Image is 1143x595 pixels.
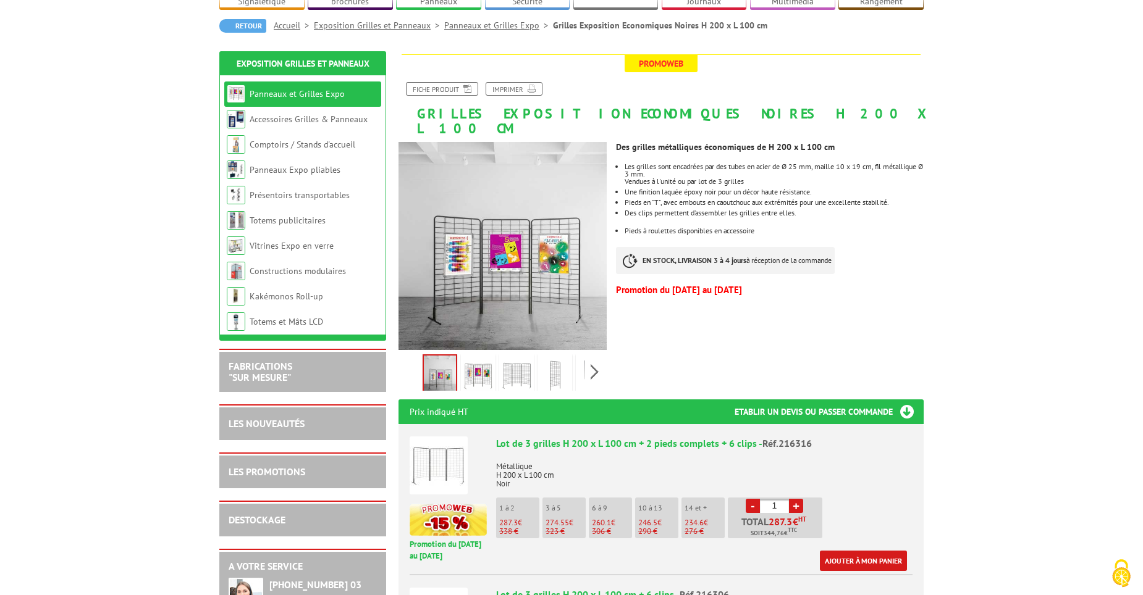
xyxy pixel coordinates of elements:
[227,110,245,128] img: Accessoires Grilles & Panneaux
[237,58,369,69] a: Exposition Grilles et Panneaux
[219,19,266,33] a: Retour
[616,247,835,274] p: à réception de la commande
[227,135,245,154] img: Comptoirs / Stands d'accueil
[735,399,924,424] h3: Etablir un devis ou passer commande
[424,356,456,394] img: grilles_exposition_economiques_216316_216306_216016_216116.jpg
[502,357,531,395] img: lot_3_grilles_pieds_complets_216316.jpg
[496,436,913,451] div: Lot de 3 grilles H 200 x L 100 cm + 2 pieds complets + 6 clips -
[546,504,586,512] p: 3 à 5
[553,19,767,31] li: Grilles Exposition Economiques Noires H 200 x L 100 cm
[762,437,812,449] span: Réf.216316
[625,188,924,196] li: Une finition laquée époxy noir pour un décor haute résistance.
[685,527,725,536] p: 276 €
[546,518,586,527] p: €
[540,357,570,395] img: grilles_exposition_economiques_noires_200x100cm_216316_4.jpg
[406,82,478,96] a: Fiche produit
[592,518,632,527] p: €
[250,139,355,150] a: Comptoirs / Stands d'accueil
[685,504,725,512] p: 14 et +
[463,357,493,395] img: panneaux_et_grilles_216316.jpg
[499,527,539,536] p: 338 €
[444,20,553,31] a: Panneaux et Grilles Expo
[410,504,487,536] img: promotion
[499,518,539,527] p: €
[625,209,924,217] p: Des clips permettent d’assembler les grilles entre elles.
[820,551,907,571] a: Ajouter à mon panier
[638,517,657,528] span: 246.5
[410,539,487,562] p: Promotion du [DATE] au [DATE]
[399,142,607,350] img: grilles_exposition_economiques_216316_216306_216016_216116.jpg
[731,517,822,538] p: Total
[546,527,586,536] p: 323 €
[793,517,798,526] span: €
[638,518,678,527] p: €
[250,114,368,125] a: Accessoires Grilles & Panneaux
[499,504,539,512] p: 1 à 2
[616,286,924,294] p: Promotion du [DATE] au [DATE]
[496,454,913,488] p: Métallique H 200 x L 100 cm Noir
[229,561,377,572] h2: A votre service
[250,88,345,99] a: Panneaux et Grilles Expo
[410,399,468,424] p: Prix indiqué HT
[227,262,245,280] img: Constructions modulaires
[227,186,245,204] img: Présentoirs transportables
[269,578,361,591] strong: [PHONE_NUMBER] 03
[788,526,797,533] sup: TTC
[589,362,601,382] span: Next
[410,436,468,494] img: Lot de 3 grilles H 200 x L 100 cm + 2 pieds complets + 6 clips
[625,178,924,185] p: Vendues à l'unité ou par lot de 3 grilles
[486,82,542,96] a: Imprimer
[764,528,784,538] span: 344,76
[789,499,803,513] a: +
[685,517,704,528] span: 234.6
[616,141,835,152] strong: Des grilles métalliques économiques de H 200 x L 100 cm
[229,465,305,478] a: LES PROMOTIONS
[274,20,314,31] a: Accueil
[227,85,245,103] img: Panneaux et Grilles Expo
[1100,553,1143,595] button: Cookies (fenêtre modale)
[227,236,245,255] img: Vitrines Expo en verre
[625,227,924,235] li: Pieds à roulettes disponibles en accessoire
[250,316,323,327] a: Totems et Mâts LCD
[227,160,245,179] img: Panneaux Expo pliables
[250,215,326,226] a: Totems publicitaires
[638,527,678,536] p: 290 €
[1106,558,1137,589] img: Cookies (fenêtre modale)
[250,265,346,277] a: Constructions modulaires
[592,517,611,528] span: 260.1
[592,504,632,512] p: 6 à 9
[227,211,245,230] img: Totems publicitaires
[798,515,806,523] sup: HT
[227,287,245,306] img: Kakémonos Roll-up
[685,518,725,527] p: €
[314,20,444,31] a: Exposition Grilles et Panneaux
[546,517,569,528] span: 274.55
[499,517,518,528] span: 287.3
[227,312,245,331] img: Totems et Mâts LCD
[250,164,340,175] a: Panneaux Expo pliables
[229,417,305,430] a: LES NOUVEAUTÉS
[638,504,678,512] p: 10 à 13
[229,360,292,383] a: FABRICATIONS"Sur Mesure"
[746,499,760,513] a: -
[625,199,924,206] li: Pieds en "T", avec embouts en caoutchouc aux extrémités pour une excellente stabilité.
[229,514,285,526] a: DESTOCKAGE
[769,517,793,526] span: 287.3
[250,291,323,302] a: Kakémonos Roll-up
[250,240,334,251] a: Vitrines Expo en verre
[643,256,746,265] strong: EN STOCK, LIVRAISON 3 à 4 jours
[250,189,350,201] a: Présentoirs transportables
[751,528,797,538] span: Soit €
[625,55,698,72] span: Promoweb
[625,163,924,178] p: Les grilles sont encadrées par des tubes en acier de Ø 25 mm, maille 10 x 19 cm, fil métallique Ø...
[592,527,632,536] p: 306 €
[578,357,608,395] img: grilles_exposition_economiques_noires_200x100cm_216316_5.jpg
